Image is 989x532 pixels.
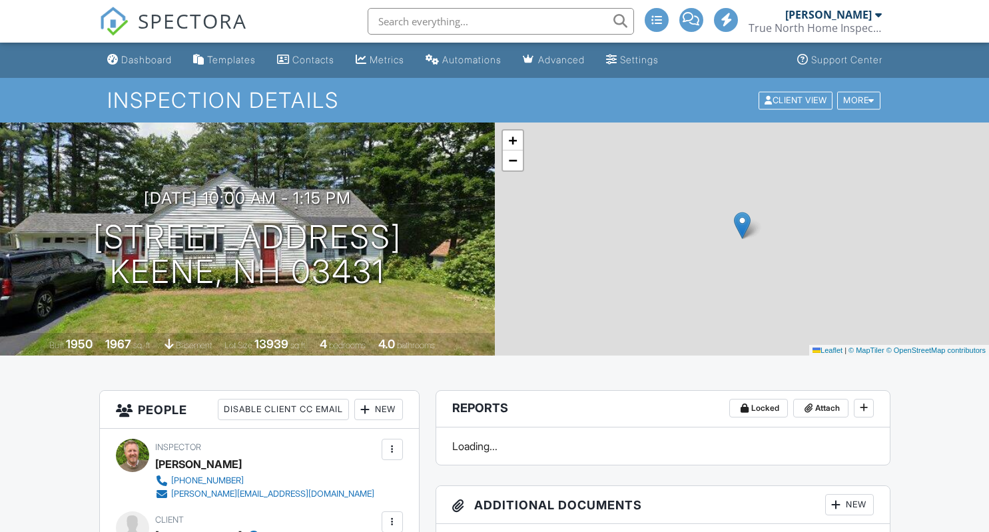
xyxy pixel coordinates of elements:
a: Leaflet [813,346,842,354]
div: [PERSON_NAME][EMAIL_ADDRESS][DOMAIN_NAME] [171,489,374,499]
a: Templates [188,48,261,73]
a: [PERSON_NAME][EMAIL_ADDRESS][DOMAIN_NAME] [155,487,374,501]
div: Dashboard [121,54,172,65]
span: bedrooms [329,340,366,350]
div: 1967 [105,337,131,351]
div: 13939 [254,337,288,351]
div: [PERSON_NAME] [155,454,242,474]
div: Templates [207,54,256,65]
a: Support Center [792,48,888,73]
div: More [837,91,880,109]
div: [PHONE_NUMBER] [171,475,244,486]
div: Advanced [538,54,585,65]
a: Automations (Advanced) [420,48,507,73]
span: Client [155,515,184,525]
span: − [508,152,517,168]
input: Search everything... [368,8,634,35]
span: sq. ft. [133,340,152,350]
div: Metrics [370,54,404,65]
a: Zoom in [503,131,523,150]
div: Disable Client CC Email [218,399,349,420]
span: basement [176,340,212,350]
div: Support Center [811,54,882,65]
span: + [508,132,517,148]
span: Built [49,340,64,350]
div: Automations [442,54,501,65]
a: © MapTiler [848,346,884,354]
span: | [844,346,846,354]
div: 4.0 [378,337,395,351]
img: The Best Home Inspection Software - Spectora [99,7,129,36]
h1: Inspection Details [107,89,881,112]
h3: People [100,391,419,429]
span: Inspector [155,442,201,452]
div: Contacts [292,54,334,65]
span: sq.ft. [290,340,307,350]
span: bathrooms [397,340,435,350]
span: SPECTORA [138,7,247,35]
div: New [354,399,403,420]
img: Marker [734,212,751,239]
a: Dashboard [102,48,177,73]
div: Client View [759,91,832,109]
a: Settings [601,48,664,73]
div: [PERSON_NAME] [785,8,872,21]
div: New [825,494,874,515]
a: Zoom out [503,150,523,170]
h3: Additional Documents [436,486,890,524]
a: © OpenStreetMap contributors [886,346,986,354]
a: [PHONE_NUMBER] [155,474,374,487]
div: True North Home Inspection LLC [749,21,882,35]
a: Metrics [350,48,410,73]
a: Contacts [272,48,340,73]
h3: [DATE] 10:00 am - 1:15 pm [144,189,351,207]
a: SPECTORA [99,18,247,46]
span: Lot Size [224,340,252,350]
div: 4 [320,337,327,351]
div: Settings [620,54,659,65]
div: 1950 [66,337,93,351]
h1: [STREET_ADDRESS] Keene, NH 03431 [93,220,402,290]
a: Client View [757,95,836,105]
a: Advanced [517,48,590,73]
